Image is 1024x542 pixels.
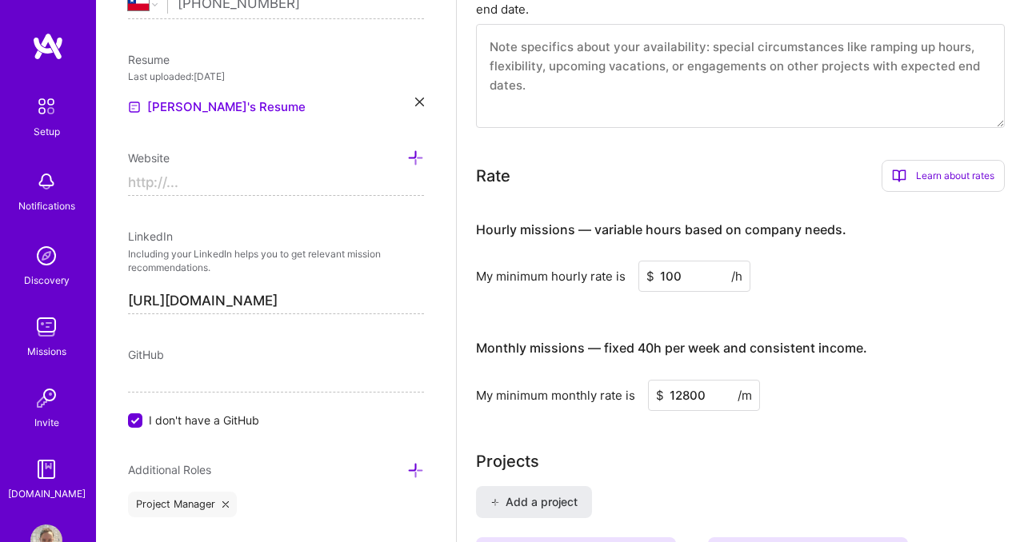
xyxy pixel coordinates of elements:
[8,485,86,502] div: [DOMAIN_NAME]
[30,90,63,123] img: setup
[34,123,60,140] div: Setup
[490,498,499,507] i: icon PlusBlack
[892,169,906,183] i: icon BookOpen
[128,149,170,166] div: Add other links
[128,492,237,517] div: Project Manager
[476,341,867,356] h4: Monthly missions — fixed 40h per week and consistent income.
[30,240,62,272] img: discovery
[128,151,170,165] span: Website
[24,272,70,289] div: Discovery
[128,229,173,243] span: LinkedIn
[128,101,141,114] img: Resume
[32,32,64,61] img: logo
[646,268,654,285] span: $
[476,486,592,518] button: Add a project
[128,348,164,361] span: GitHub
[648,380,760,411] input: XXX
[128,98,306,117] a: [PERSON_NAME]'s Resume
[30,382,62,414] img: Invite
[476,222,846,237] h4: Hourly missions — variable hours based on company needs.
[128,68,424,85] div: Last uploaded: [DATE]
[149,412,259,428] span: I don't have a GitHub
[638,261,750,292] input: XXX
[18,197,75,214] div: Notifications
[128,248,424,275] p: Including your LinkedIn helps you to get relevant mission recommendations.
[128,463,211,476] span: Additional Roles
[476,268,626,285] div: My minimum hourly rate is
[30,453,62,485] img: guide book
[476,449,539,473] div: Add projects you've worked on
[731,268,742,285] span: /h
[407,149,424,167] div: Add other links
[30,311,62,343] img: teamwork
[34,414,59,431] div: Invite
[476,164,510,188] div: Rate
[738,387,752,404] span: /m
[128,170,424,196] input: http://...
[882,160,1005,192] div: Learn about rates
[30,165,62,197] img: bell
[415,98,424,106] i: icon Close
[490,494,578,510] span: Add a project
[656,387,664,404] span: $
[222,501,229,508] i: icon Close
[27,343,66,360] div: Missions
[128,53,170,66] span: Resume
[476,449,539,473] div: Projects
[476,387,635,404] div: My minimum monthly rate is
